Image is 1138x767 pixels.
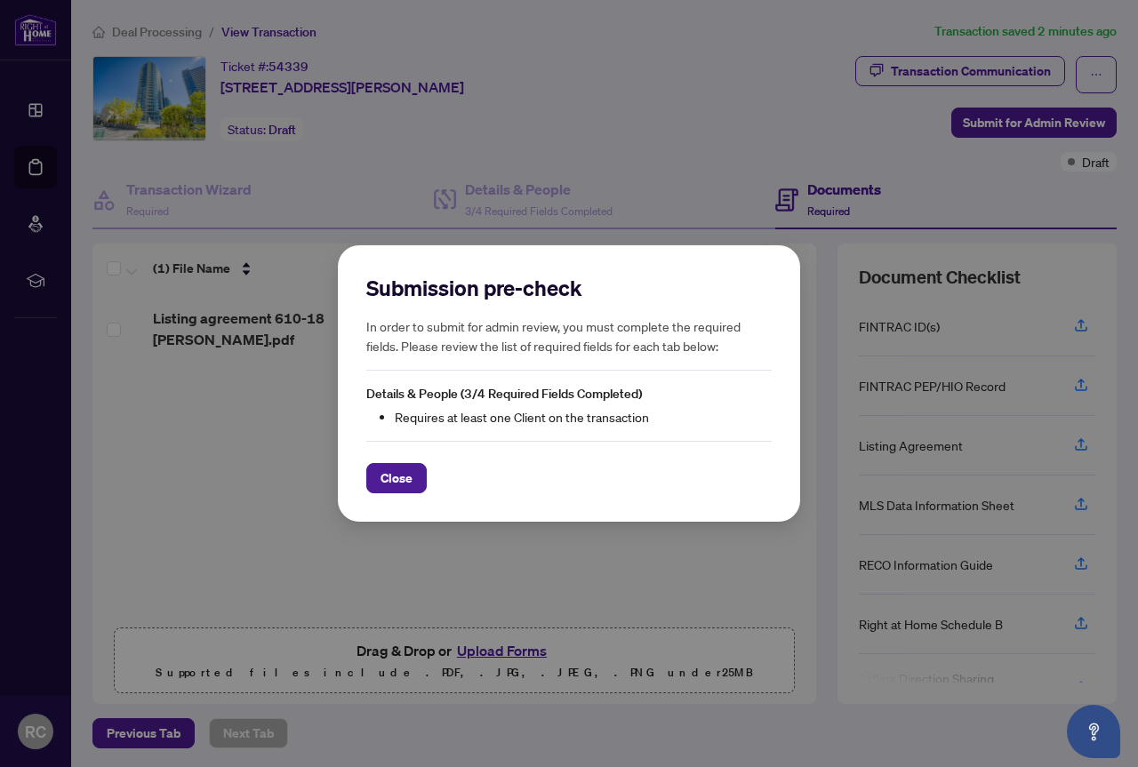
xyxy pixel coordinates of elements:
span: Close [381,464,413,492]
button: Close [366,463,427,493]
span: Details & People (3/4 Required Fields Completed) [366,386,642,402]
h5: In order to submit for admin review, you must complete the required fields. Please review the lis... [366,316,772,356]
h2: Submission pre-check [366,274,772,302]
button: Open asap [1067,705,1120,758]
li: Requires at least one Client on the transaction [395,407,772,427]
